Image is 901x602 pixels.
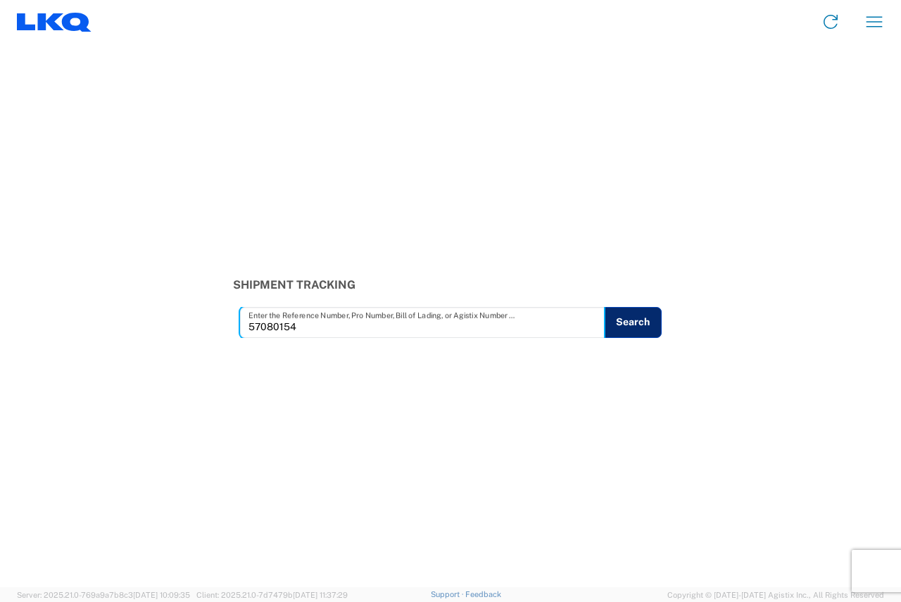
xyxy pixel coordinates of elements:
span: [DATE] 10:09:35 [133,591,190,599]
span: Server: 2025.21.0-769a9a7b8c3 [17,591,190,599]
h3: Shipment Tracking [233,278,669,291]
span: Copyright © [DATE]-[DATE] Agistix Inc., All Rights Reserved [667,589,884,601]
a: Feedback [465,590,501,598]
button: Search [604,307,662,338]
span: [DATE] 11:37:29 [293,591,348,599]
a: Support [431,590,466,598]
span: Client: 2025.21.0-7d7479b [196,591,348,599]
